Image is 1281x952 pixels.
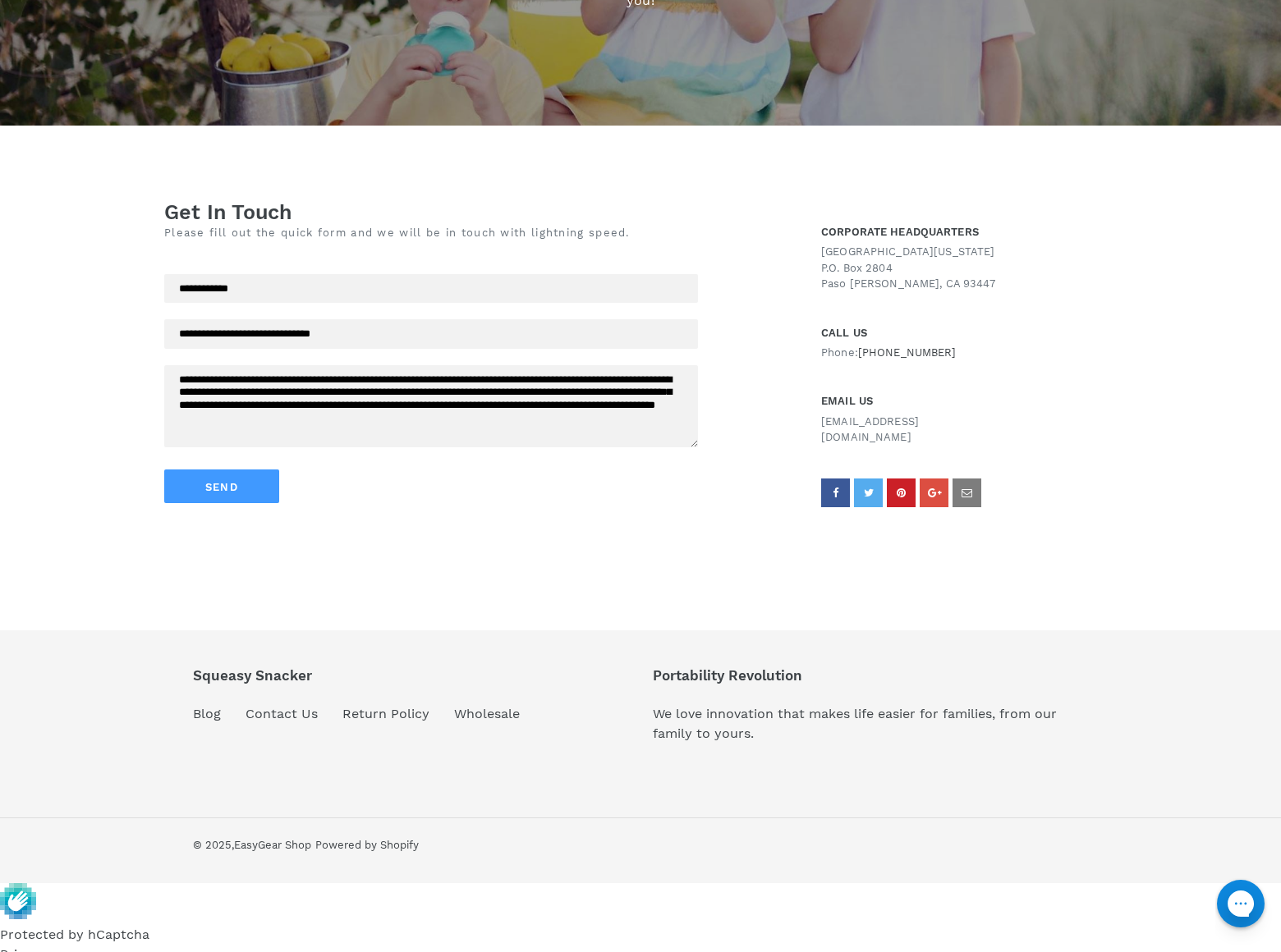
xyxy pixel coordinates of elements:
h1: Get In Touch [164,199,788,225]
a: Return Policy [342,706,429,721]
a: Blog [193,706,221,721]
span: [PHONE_NUMBER] [858,346,957,359]
a: Wholesale [454,706,520,721]
a: googleplus [920,478,948,507]
h1: CALL US [821,327,973,340]
p: [EMAIL_ADDRESS][DOMAIN_NAME] [821,414,973,446]
a: email [953,478,981,507]
p: [GEOGRAPHIC_DATA][US_STATE] [821,244,1117,260]
p: Squeasy Snacker [193,667,520,684]
p: Portability Revolution [653,667,1088,684]
p: Please fill out the quick form and we will be in touch with lightning speed. [164,225,788,241]
h1: EMAIL US [821,395,973,408]
a: facebook [821,478,850,507]
button: Send [164,469,279,503]
small: © 2025, [193,839,311,851]
a: Powered by Shopify [315,839,419,851]
a: twitter [854,478,883,507]
h1: CORPORATE HEADQUARTERS [821,226,1117,239]
p: Phone: [821,345,973,361]
a: EasyGear Shop [234,839,311,851]
p: We love innovation that makes life easier for families, from our family to yours. [653,704,1088,744]
a: Contact Us [246,706,318,721]
p: Paso [PERSON_NAME], CA 93447 [821,276,1117,292]
p: P.O. Box 2804 [821,260,1117,277]
a: pinterest [887,478,916,507]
